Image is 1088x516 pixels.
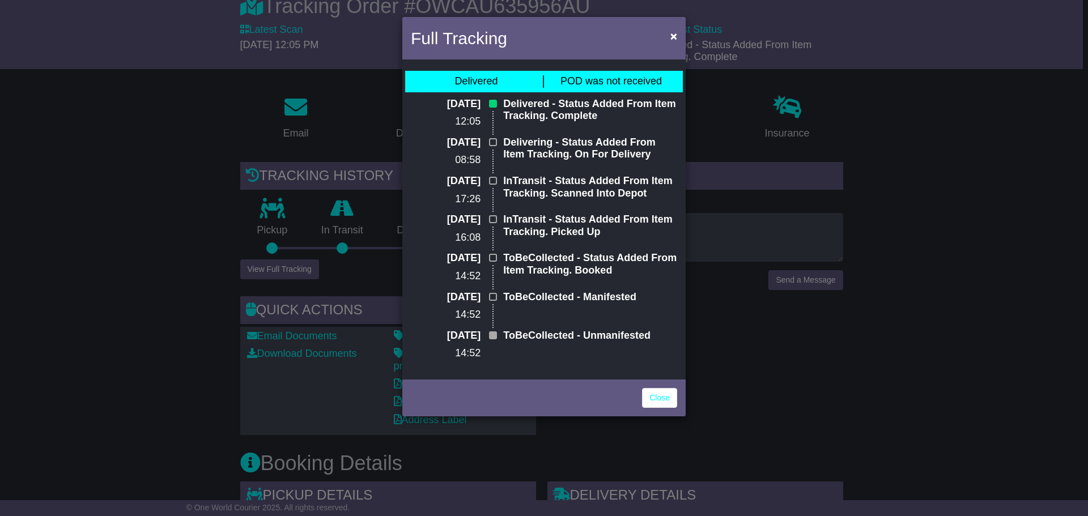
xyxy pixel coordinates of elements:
p: [DATE] [411,137,481,149]
p: InTransit - Status Added From Item Tracking. Scanned Into Depot [503,175,677,199]
p: [DATE] [411,330,481,342]
p: [DATE] [411,252,481,265]
p: Delivering - Status Added From Item Tracking. On For Delivery [503,137,677,161]
p: [DATE] [411,214,481,226]
h4: Full Tracking [411,25,507,51]
p: 08:58 [411,154,481,167]
p: 17:26 [411,193,481,206]
p: [DATE] [411,175,481,187]
p: 12:05 [411,116,481,128]
p: Delivered - Status Added From Item Tracking. Complete [503,98,677,122]
p: ToBeCollected - Unmanifested [503,330,677,342]
p: InTransit - Status Added From Item Tracking. Picked Up [503,214,677,238]
div: Delivered [454,75,498,88]
p: ToBeCollected - Status Added From Item Tracking. Booked [503,252,677,276]
p: 14:52 [411,347,481,360]
p: 14:52 [411,309,481,321]
span: POD was not received [560,75,662,87]
p: 16:08 [411,232,481,244]
p: ToBeCollected - Manifested [503,291,677,304]
button: Close [665,24,683,48]
p: [DATE] [411,291,481,304]
span: × [670,29,677,42]
a: Close [642,388,677,408]
p: 14:52 [411,270,481,283]
p: [DATE] [411,98,481,110]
